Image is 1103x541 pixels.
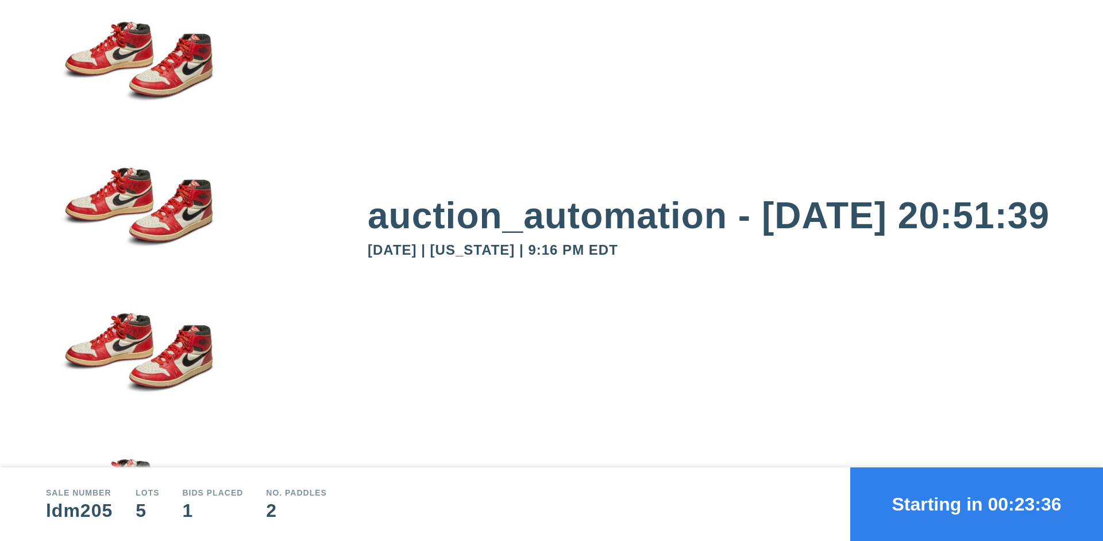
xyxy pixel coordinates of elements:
img: small [46,150,230,296]
div: 1 [183,501,244,520]
div: 2 [266,501,327,520]
img: small [46,296,230,442]
div: Bids Placed [183,489,244,497]
div: No. Paddles [266,489,327,497]
div: ldm205 [46,501,113,520]
img: small [46,5,230,151]
div: Sale number [46,489,113,497]
div: Lots [136,489,159,497]
div: auction_automation - [DATE] 20:51:39 [368,197,1057,234]
button: Starting in 00:23:36 [850,467,1103,541]
div: [DATE] | [US_STATE] | 9:16 PM EDT [368,243,1057,257]
div: 5 [136,501,159,520]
